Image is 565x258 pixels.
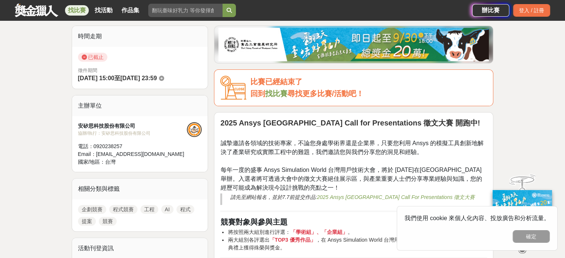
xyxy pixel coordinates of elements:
strong: 「學術組」、「企業組」 [290,229,347,235]
div: 登入 / 註冊 [513,4,550,17]
a: 程式競賽 [109,205,137,214]
div: 時間走期 [72,26,208,47]
div: 電話： 0920238257 [78,143,187,150]
a: 程式 [176,205,194,214]
a: 提案 [78,217,96,226]
span: 誠摯邀請各領域的技術專家，不論您身處學術界還是企業界，只要您利用 Ansys 的模擬工具創新地解決了產業研究或實際工程中的難題，我們邀請您與我們分享您的洞見和經驗。 [220,140,483,155]
div: 協辦/執行： 安矽思科技股份有限公司 [78,130,187,137]
span: 尋找更多比賽/活動吧！ [287,89,364,98]
span: 至 [114,75,120,81]
a: 工程 [140,205,158,214]
div: 比賽已經結束了 [250,76,487,88]
span: 國家/地區： [78,159,105,165]
a: 找活動 [92,5,116,16]
strong: 2025 Ansys [GEOGRAPHIC_DATA] Call for Presentations 徵文大賽 開跑中! [220,119,480,127]
p: 請先至網站報名，並於7.7前提交作品: [230,193,479,201]
a: AI [161,205,173,214]
img: ff197300-f8ee-455f-a0ae-06a3645bc375.jpg [493,190,552,239]
a: 找比賽 [265,89,287,98]
input: 翻玩臺味好乳力 等你發揮創意！ [148,4,223,17]
span: 徵件期間 [78,68,97,73]
span: 台灣 [105,159,116,165]
div: 安矽思科技股份有限公司 [78,122,187,130]
a: 競賽 [99,217,117,226]
button: 確定 [513,230,550,243]
div: 相關分類與標籤 [72,179,208,199]
a: 辦比賽 [472,4,509,17]
span: 已截止 [78,53,107,62]
span: 回到 [250,89,265,98]
img: b0ef2173-5a9d-47ad-b0e3-de335e335c0a.jpg [218,28,489,61]
a: 企劃競賽 [78,205,106,214]
strong: 競賽對象與參與主題 [220,218,287,226]
span: [DATE] 23:59 [120,75,157,81]
div: 主辦單位 [72,95,208,116]
span: [DATE] 15:00 [78,75,114,81]
div: Email： [EMAIL_ADDRESS][DOMAIN_NAME] [78,150,187,158]
li: 將按照兩大組別進行評選： 。 [228,228,487,236]
a: 找比賽 [65,5,89,16]
li: 兩大組別各評選出 ，在 Ansys Simulation World 台灣用戶技術大會當天展示作品，並在頒獎典禮上獲得殊榮與獎金。 [228,236,487,252]
span: 我們使用 cookie 來個人化內容、投放廣告和分析流量。 [405,215,550,221]
span: 每年一度的盛事 Ansys Simulation World 台灣用戶技術大會，將於 [DATE]在[GEOGRAPHIC_DATA]舉辦。入選者將可透過大會中的徵文大賽絕佳展示區，與產業重要人... [220,167,482,191]
a: 作品集 [118,5,142,16]
strong: 「TOP3 優秀作品」 [269,237,315,243]
a: 2025 Ansys [GEOGRAPHIC_DATA] Call For Presentations 徵文大賽 [317,194,475,200]
img: Icon [220,76,246,100]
